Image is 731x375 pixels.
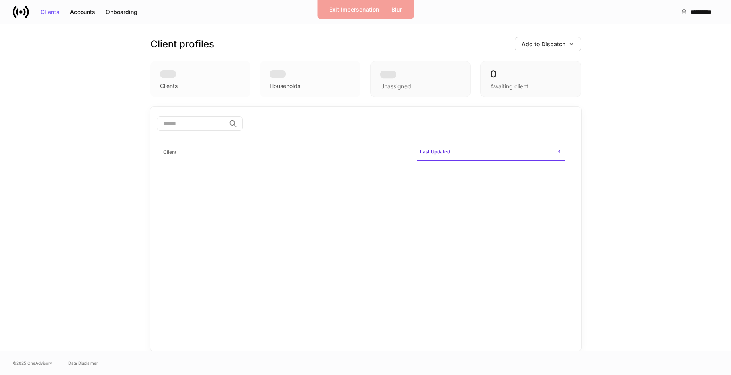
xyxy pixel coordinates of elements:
div: Awaiting client [490,82,528,90]
div: Clients [41,9,59,15]
div: Unassigned [370,61,471,97]
div: Accounts [70,9,95,15]
div: Clients [160,82,178,90]
div: 0 [490,68,571,81]
div: Onboarding [106,9,137,15]
span: Last Updated [417,144,565,161]
h6: Last Updated [420,148,450,155]
h6: Client [163,148,176,156]
button: Blur [386,3,407,16]
div: Blur [391,7,402,12]
span: © 2025 OneAdvisory [13,360,52,366]
div: Unassigned [380,82,411,90]
button: Exit Impersonation [324,3,384,16]
a: Data Disclaimer [68,360,98,366]
div: Households [270,82,300,90]
button: Clients [35,6,65,18]
button: Accounts [65,6,100,18]
div: Exit Impersonation [329,7,379,12]
div: Add to Dispatch [522,41,574,47]
button: Add to Dispatch [515,37,581,51]
button: Onboarding [100,6,143,18]
h3: Client profiles [150,38,214,51]
span: Client [160,144,410,161]
div: 0Awaiting client [480,61,581,97]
